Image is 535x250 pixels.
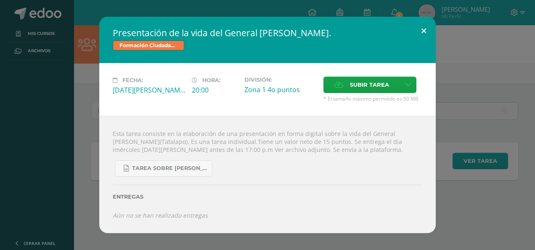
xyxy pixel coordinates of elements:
[132,165,208,172] span: Tarea sobre [PERSON_NAME], Tala lapo 3 básico Formación..docx
[113,27,422,39] h2: Presentación de la vida del General [PERSON_NAME].
[122,77,143,83] span: Fecha:
[192,85,238,95] div: 20:00
[244,77,317,83] label: División:
[323,95,422,102] span: * El tamaño máximo permitido es 50 MB
[350,77,389,93] span: Subir tarea
[113,211,208,219] i: Aún no se han realizado entregas
[412,17,436,45] button: Close (Esc)
[113,194,422,200] label: Entregas
[202,77,220,83] span: Hora:
[115,160,212,177] a: Tarea sobre [PERSON_NAME], Tala lapo 3 básico Formación..docx
[99,116,436,233] div: Esta tarea consiste en la elaboración de una presentación en forma digital sobre la vida del Gene...
[113,85,185,95] div: [DATE][PERSON_NAME]
[113,40,184,51] span: Formación Ciudadana Bas III
[244,85,317,94] div: Zona 1 4o puntos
